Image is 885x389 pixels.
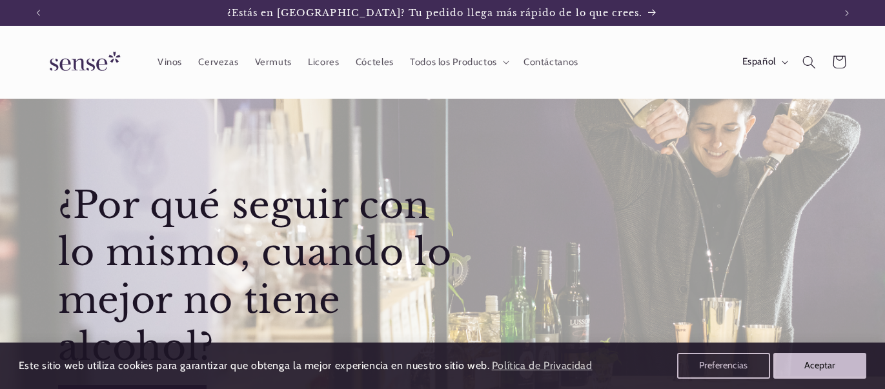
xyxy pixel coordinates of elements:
[742,55,776,69] span: Español
[29,39,136,86] a: Sense
[19,359,490,372] span: Este sitio web utiliza cookies para garantizar que obtenga la mejor experiencia en nuestro sitio ...
[356,56,394,68] span: Cócteles
[677,353,770,379] button: Preferencias
[158,56,182,68] span: Vinos
[34,44,131,81] img: Sense
[794,47,824,77] summary: Búsqueda
[402,48,515,76] summary: Todos los Productos
[198,56,238,68] span: Cervezas
[247,48,300,76] a: Vermuts
[489,355,594,377] a: Política de Privacidad (opens in a new tab)
[524,56,578,68] span: Contáctanos
[255,56,292,68] span: Vermuts
[149,48,190,76] a: Vinos
[734,49,794,75] button: Español
[347,48,402,76] a: Cócteles
[515,48,586,76] a: Contáctanos
[57,182,471,372] h2: ¿Por qué seguir con lo mismo, cuando lo mejor no tiene alcohol?
[227,7,643,19] span: ¿Estás en [GEOGRAPHIC_DATA]? Tu pedido llega más rápido de lo que crees.
[308,56,339,68] span: Licores
[773,353,866,379] button: Aceptar
[190,48,247,76] a: Cervezas
[300,48,348,76] a: Licores
[410,56,497,68] span: Todos los Productos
